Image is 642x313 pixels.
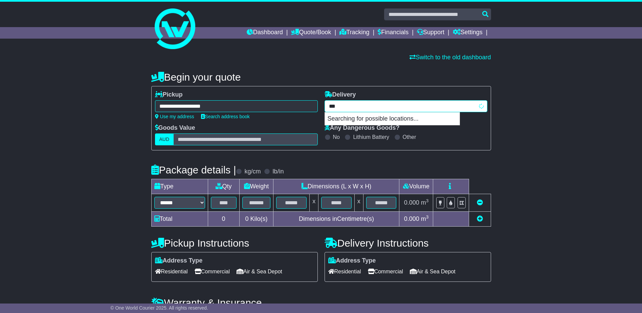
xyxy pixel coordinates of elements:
[378,27,408,39] a: Financials
[421,199,429,206] span: m
[239,179,273,194] td: Weight
[426,198,429,203] sup: 3
[272,168,284,175] label: lb/in
[310,194,318,212] td: x
[247,27,283,39] a: Dashboard
[403,134,416,140] label: Other
[155,266,188,277] span: Residential
[195,266,230,277] span: Commercial
[328,257,376,265] label: Address Type
[208,212,239,227] td: 0
[151,212,208,227] td: Total
[409,54,491,61] a: Switch to the old dashboard
[237,266,282,277] span: Air & Sea Depot
[453,27,483,39] a: Settings
[208,179,239,194] td: Qty
[339,27,369,39] a: Tracking
[151,164,236,175] h4: Package details |
[410,266,456,277] span: Air & Sea Depot
[325,100,487,112] typeahead: Please provide city
[151,179,208,194] td: Type
[151,297,491,308] h4: Warranty & Insurance
[426,214,429,220] sup: 3
[325,124,400,132] label: Any Dangerous Goods?
[245,215,248,222] span: 0
[421,215,429,222] span: m
[244,168,261,175] label: kg/cm
[110,305,208,311] span: © One World Courier 2025. All rights reserved.
[325,237,491,249] h4: Delivery Instructions
[354,194,363,212] td: x
[151,71,491,83] h4: Begin your quote
[477,215,483,222] a: Add new item
[404,199,419,206] span: 0.000
[325,112,460,125] p: Searching for possible locations...
[155,114,194,119] a: Use my address
[328,266,361,277] span: Residential
[239,212,273,227] td: Kilo(s)
[353,134,389,140] label: Lithium Battery
[151,237,318,249] h4: Pickup Instructions
[404,215,419,222] span: 0.000
[273,179,399,194] td: Dimensions (L x W x H)
[155,124,195,132] label: Goods Value
[417,27,444,39] a: Support
[333,134,340,140] label: No
[201,114,250,119] a: Search address book
[325,91,356,99] label: Delivery
[291,27,331,39] a: Quote/Book
[399,179,433,194] td: Volume
[477,199,483,206] a: Remove this item
[155,257,203,265] label: Address Type
[273,212,399,227] td: Dimensions in Centimetre(s)
[155,91,183,99] label: Pickup
[368,266,403,277] span: Commercial
[155,133,174,145] label: AUD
